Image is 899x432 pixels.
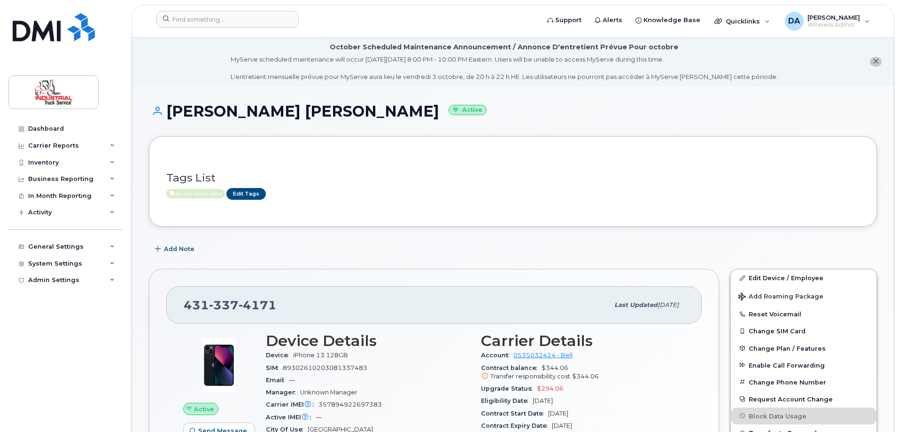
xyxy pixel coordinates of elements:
[184,298,277,312] span: 431
[658,301,679,308] span: [DATE]
[548,410,568,417] span: [DATE]
[318,401,382,408] span: 357894922697383
[191,337,247,393] img: image20231002-3703462-1ig824h.jpeg
[266,352,293,359] span: Device
[449,105,487,116] small: Active
[166,189,225,198] span: Active to October 24, 2025
[614,301,658,308] span: Last updated
[490,373,570,380] span: Transfer responsibility cost
[731,340,876,357] button: Change Plan / Features
[731,306,876,322] button: Reset Voicemail
[552,422,572,429] span: [DATE]
[513,352,573,359] a: 0535032424 - Bell
[266,364,283,371] span: SIM
[481,364,685,381] span: $344.06
[731,374,876,391] button: Change Phone Number
[266,414,316,421] span: Active IMEI
[266,389,300,396] span: Manager
[481,332,685,349] h3: Carrier Details
[731,408,876,424] button: Block Data Usage
[731,286,876,306] button: Add Roaming Package
[231,55,778,81] div: MyServe scheduled maintenance will occur [DATE][DATE] 8:00 PM - 10:00 PM Eastern. Users will be u...
[481,410,548,417] span: Contract Start Date
[572,373,599,380] span: $344.06
[481,422,552,429] span: Contract Expiry Date
[266,401,318,408] span: Carrier IMEI
[731,269,876,286] a: Edit Device / Employee
[537,385,564,392] span: $294.06
[481,385,537,392] span: Upgrade Status
[266,332,470,349] h3: Device Details
[266,377,289,384] span: Email
[166,172,860,184] h3: Tags List
[731,391,876,408] button: Request Account Change
[749,345,826,352] span: Change Plan / Features
[149,241,202,258] button: Add Note
[239,298,277,312] span: 4171
[738,293,823,302] span: Add Roaming Package
[533,397,553,404] span: [DATE]
[749,361,825,369] span: Enable Call Forwarding
[316,414,322,421] span: —
[731,357,876,374] button: Enable Call Forwarding
[300,389,357,396] span: Unknown Manager
[209,298,239,312] span: 337
[164,244,194,253] span: Add Note
[289,377,295,384] span: —
[481,352,513,359] span: Account
[293,352,348,359] span: iPhone 13 128GB
[283,364,367,371] span: 89302610203081337483
[194,405,214,414] span: Active
[226,188,266,200] a: Edit Tags
[731,322,876,339] button: Change SIM Card
[481,397,533,404] span: Eligibility Date
[481,364,542,371] span: Contract balance
[330,42,678,52] div: October Scheduled Maintenance Announcement / Annonce D'entretient Prévue Pour octobre
[149,103,877,119] h1: [PERSON_NAME] [PERSON_NAME]
[870,57,882,67] button: close notification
